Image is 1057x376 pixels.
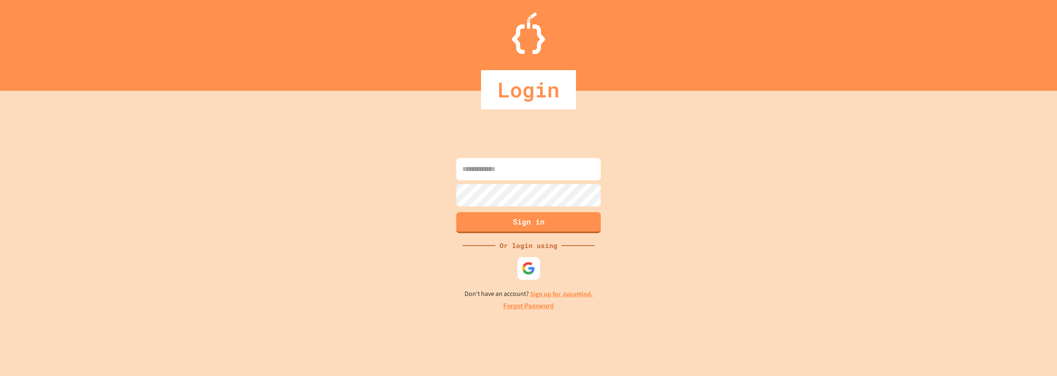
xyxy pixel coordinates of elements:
[512,12,545,54] img: Logo.svg
[522,261,536,275] img: google-icon.svg
[503,301,554,311] a: Forgot Password
[481,70,576,109] div: Login
[456,212,601,233] button: Sign in
[465,289,593,299] p: Don't have an account?
[530,290,593,298] a: Sign up for JuiceMind.
[495,241,562,251] div: Or login using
